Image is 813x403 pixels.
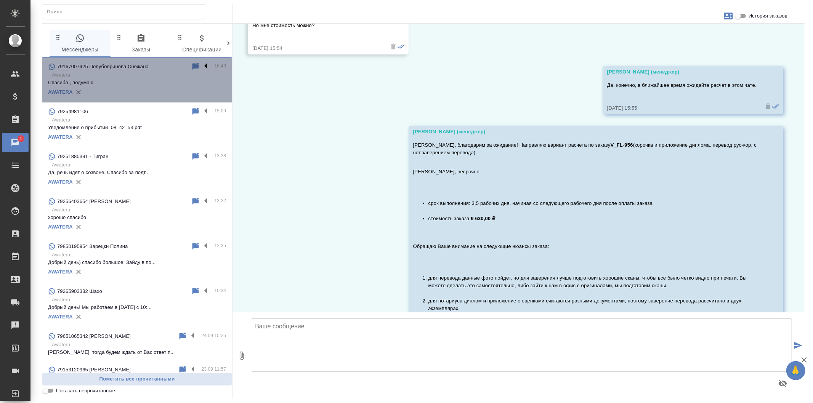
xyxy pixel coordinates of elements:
[42,373,232,386] button: Пометить все прочитанными
[202,365,226,373] p: 23.09 11:57
[191,152,200,161] div: Пометить непрочитанным
[57,243,128,250] p: 79850195954 Зарецки Полина
[428,200,757,207] li: срок выполнения: 3,5 рабочих дня, начиная со следующего рабочего дня после оплаты заказа
[57,63,149,70] p: 79167007425 Полубояринова Снежана
[611,142,633,148] strong: V_FL-956
[191,287,200,296] div: Пометить непрочитанным
[48,79,226,86] p: Спасибо , подумаю
[57,366,131,374] p: 79153120965 [PERSON_NAME]
[719,7,738,25] button: Заявки
[42,102,232,147] div: 7925498110615:09AwateraУведомление о прибытии_08_42_53.pdfAWATERA
[786,361,805,380] button: 🙏
[48,224,73,230] a: AWATERA
[607,82,757,89] p: Да, конечно, в ближайшее время ожидайте расчет в этом чате.
[215,287,226,294] p: 10:34
[48,169,226,176] p: Да, речь идет о созвоне. Спасибо за подт...
[413,243,757,250] p: Обращаю Ваше внимание на следующие нюансы заказа:
[48,134,73,140] a: AWATERA
[774,374,792,393] button: Предпросмотр
[252,45,382,52] div: [DATE] 15:54
[73,311,84,323] button: Удалить привязку
[2,133,29,152] a: 1
[15,135,27,142] span: 1
[178,332,187,341] div: Пометить непрочитанным
[413,168,757,176] p: [PERSON_NAME], несрочно:
[176,34,228,54] span: Спецификации
[215,107,226,115] p: 15:09
[52,161,226,169] p: Awatera
[57,333,131,340] p: 79651065342 [PERSON_NAME]
[48,349,226,356] p: [PERSON_NAME], тогда будем ждать от Вас ответ п...
[215,62,226,70] p: 16:48
[73,221,84,233] button: Удалить привязку
[413,141,757,157] p: [PERSON_NAME], благодарим за ожидание! Направляю вариант расчета по заказу (корочка и приложение ...
[115,34,123,41] svg: Зажми и перетащи, чтобы поменять порядок вкладок
[48,259,226,266] p: Добрый день) спасибо большое! Зайду в по...
[115,34,167,54] span: Заказы
[73,131,84,143] button: Удалить привязку
[252,22,382,29] p: Но мне стоимость можно?
[52,206,226,214] p: Awatera
[471,216,495,221] strong: 9 630,00 ₽
[48,304,226,311] p: Добрый день! Мы работаем в [DATE] с 10:...
[73,176,84,188] button: Удалить привязку
[428,297,757,312] li: для нотариуса диплом и приложение с оценками считаются разными документами, поэтому заверение пер...
[42,237,232,282] div: 79850195954 Зарецки Полина12:35AwateraДобрый день) спасибо большое! Зайду в по...AWATERA
[413,128,757,136] div: [PERSON_NAME] (менеджер)
[191,107,200,116] div: Пометить непрочитанным
[52,341,226,349] p: Awatera
[428,274,757,289] li: для перевода данные фото пойдет, но для заверения лучше подготовить хорошие сканы, чтобы все было...
[48,214,226,221] p: хорошо спасибо
[73,266,84,278] button: Удалить привязку
[73,86,84,98] button: Удалить привязку
[57,288,102,295] p: 79265903332 Шахо
[48,179,73,185] a: AWATERA
[48,314,73,320] a: AWATERA
[202,332,226,339] p: 24.09 15:25
[52,116,226,124] p: Awatera
[52,251,226,259] p: Awatera
[607,68,757,76] div: [PERSON_NAME] (менеджер)
[42,282,232,327] div: 79265903332 Шахо10:34AwateraДобрый день! Мы работаем в [DATE] с 10:...AWATERA
[215,152,226,160] p: 13:38
[607,104,757,112] div: [DATE] 15:55
[749,12,787,20] span: История заказов
[215,242,226,249] p: 12:35
[191,242,200,251] div: Пометить непрочитанным
[48,89,73,95] a: AWATERA
[428,215,757,222] li: стоимость заказа:
[57,153,109,160] p: 79251885391 - Тигран
[178,365,187,374] div: Пометить непрочитанным
[57,108,88,115] p: 79254981106
[42,58,232,102] div: 79167007425 Полубояринова Снежана16:48AwateraСпасибо , подумаюAWATERA
[42,327,232,361] div: 79651065342 [PERSON_NAME]24.09 15:25Awatera[PERSON_NAME], тогда будем ждать от Вас ответ п...
[47,6,206,17] input: Поиск
[42,192,232,237] div: 79256403654 [PERSON_NAME]13:32Awateraхорошо спасибоAWATERA
[42,147,232,192] div: 79251885391 - Тигран13:38AwateraДа, речь идет о созвоне. Спасибо за подт...AWATERA
[54,34,106,54] span: Мессенджеры
[789,363,802,379] span: 🙏
[48,269,73,275] a: AWATERA
[52,296,226,304] p: Awatera
[57,198,131,205] p: 79256403654 [PERSON_NAME]
[52,71,226,79] p: Awatera
[48,124,226,131] p: Уведомление о прибытии_08_42_53.pdf
[191,197,200,206] div: Пометить непрочитанным
[46,375,228,384] span: Пометить все прочитанными
[215,197,226,205] p: 13:32
[176,34,184,41] svg: Зажми и перетащи, чтобы поменять порядок вкладок
[56,387,115,395] span: Показать непрочитанные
